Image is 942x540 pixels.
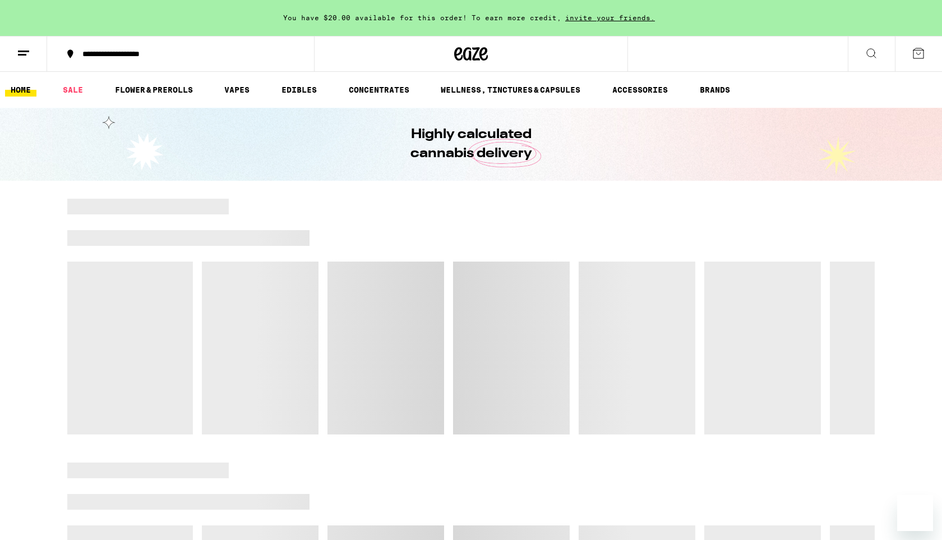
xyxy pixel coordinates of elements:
[435,83,586,97] a: WELLNESS, TINCTURES & CAPSULES
[607,83,673,97] a: ACCESSORIES
[109,83,198,97] a: FLOWER & PREROLLS
[343,83,415,97] a: CONCENTRATES
[561,14,659,21] span: invite your friends.
[378,125,564,163] h1: Highly calculated cannabis delivery
[283,14,561,21] span: You have $20.00 available for this order! To earn more credit,
[897,495,933,531] iframe: Button to launch messaging window
[276,83,322,97] a: EDIBLES
[694,83,736,97] a: BRANDS
[57,83,89,97] a: SALE
[5,83,36,97] a: HOME
[219,83,255,97] a: VAPES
